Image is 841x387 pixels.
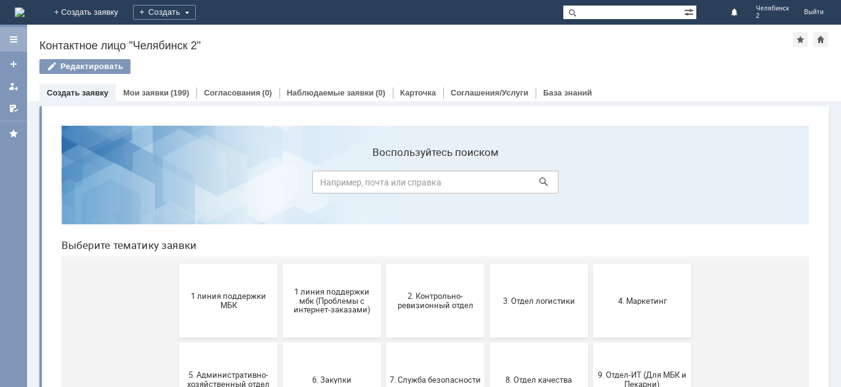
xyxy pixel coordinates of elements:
[541,306,640,380] button: Финансовый отдел
[756,12,789,20] span: 2
[231,148,329,222] button: 1 линия поддержки мбк (Проблемы с интернет-заказами)
[338,259,429,268] span: 7. Служба безопасности
[334,227,433,301] button: 7. Служба безопасности
[451,88,528,97] a: Соглашения/Услуги
[338,176,429,194] span: 2. Контрольно-ревизионный отдел
[235,338,326,347] span: Отдел ИТ (1С)
[334,148,433,222] button: 2. Контрольно-ревизионный отдел
[10,123,757,136] header: Выберите тематику заявки
[545,338,636,347] span: Финансовый отдел
[813,32,828,47] div: Сделать домашней страницей
[15,7,25,17] img: logo
[541,148,640,222] button: 4. Маркетинг
[376,88,385,97] div: (0)
[438,148,536,222] button: 3. Отдел логистики
[15,7,25,17] a: Перейти на домашнюю страницу
[204,88,260,97] a: Согласования
[438,306,536,380] button: Отдел-ИТ (Офис)
[334,306,433,380] button: Отдел-ИТ (Битрикс24 и CRM)
[131,176,222,194] span: 1 линия поддержки МБК
[441,259,533,268] span: 8. Отдел качества
[127,306,226,380] button: Бухгалтерия (для мбк)
[4,76,23,96] a: Мои заявки
[793,32,808,47] div: Добавить в избранное
[438,227,536,301] button: 8. Отдел качества
[4,54,23,74] a: Создать заявку
[543,88,592,97] a: База знаний
[287,88,374,97] a: Наблюдаемые заявки
[541,227,640,301] button: 9. Отдел-ИТ (Для МБК и Пекарни)
[123,88,169,97] a: Мои заявки
[235,171,326,198] span: 1 линия поддержки мбк (Проблемы с интернет-заказами)
[441,180,533,189] span: 3. Отдел логистики
[47,88,108,97] a: Создать заявку
[133,5,196,20] div: Создать
[127,148,226,222] button: 1 линия поддержки МБК
[131,338,222,347] span: Бухгалтерия (для мбк)
[756,5,789,12] span: Челябинск
[545,180,636,189] span: 4. Маркетинг
[441,338,533,347] span: Отдел-ИТ (Офис)
[235,259,326,268] span: 6. Закупки
[262,88,272,97] div: (0)
[400,88,436,97] a: Карточка
[684,6,696,17] span: Расширенный поиск
[171,88,189,97] div: (199)
[545,255,636,273] span: 9. Отдел-ИТ (Для МБК и Пекарни)
[127,227,226,301] button: 5. Административно-хозяйственный отдел
[131,255,222,273] span: 5. Административно-хозяйственный отдел
[338,333,429,352] span: Отдел-ИТ (Битрикс24 и CRM)
[39,39,793,52] div: Контактное лицо "Челябинск 2"
[4,99,23,118] a: Мои согласования
[231,306,329,380] button: Отдел ИТ (1С)
[231,227,329,301] button: 6. Закупки
[260,55,507,78] input: Например, почта или справка
[260,30,507,43] label: Воспользуйтесь поиском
